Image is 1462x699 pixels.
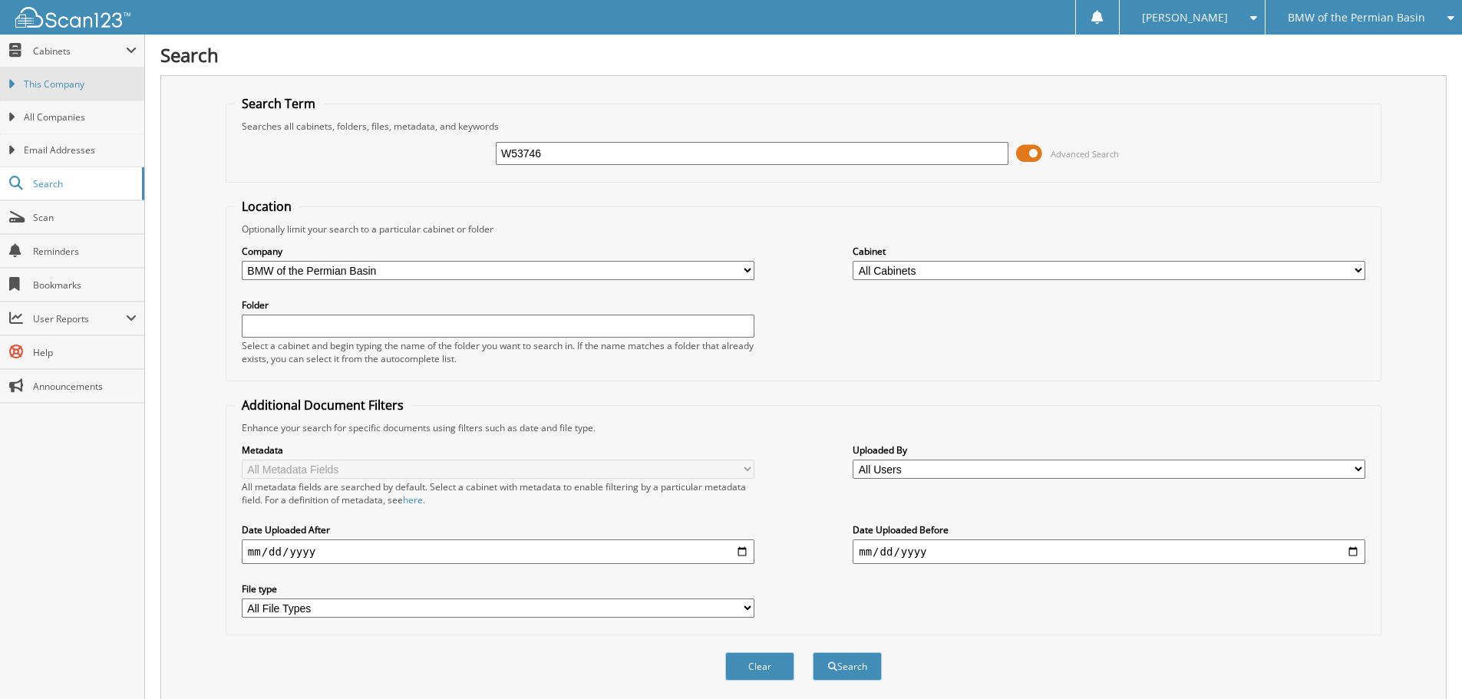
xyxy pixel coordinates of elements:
label: File type [242,582,754,595]
div: Enhance your search for specific documents using filters such as date and file type. [234,421,1373,434]
span: [PERSON_NAME] [1142,13,1228,22]
label: Company [242,245,754,258]
label: Metadata [242,443,754,457]
h1: Search [160,42,1447,68]
label: Folder [242,298,754,312]
legend: Search Term [234,95,323,112]
iframe: Chat Widget [1385,625,1462,699]
button: Clear [725,652,794,681]
span: Search [33,177,134,190]
legend: Location [234,198,299,215]
span: BMW of the Permian Basin [1288,13,1425,22]
span: All Companies [24,110,137,124]
a: here [403,493,423,506]
input: start [242,539,754,564]
div: Select a cabinet and begin typing the name of the folder you want to search in. If the name match... [242,339,754,365]
button: Search [813,652,882,681]
label: Uploaded By [853,443,1365,457]
span: Scan [33,211,137,224]
span: Email Addresses [24,143,137,157]
span: Advanced Search [1051,148,1119,160]
label: Date Uploaded After [242,523,754,536]
input: end [853,539,1365,564]
span: Cabinets [33,45,126,58]
span: Help [33,346,137,359]
span: User Reports [33,312,126,325]
div: Searches all cabinets, folders, files, metadata, and keywords [234,120,1373,133]
img: scan123-logo-white.svg [15,7,130,28]
legend: Additional Document Filters [234,397,411,414]
div: Optionally limit your search to a particular cabinet or folder [234,223,1373,236]
label: Date Uploaded Before [853,523,1365,536]
span: Bookmarks [33,279,137,292]
div: All metadata fields are searched by default. Select a cabinet with metadata to enable filtering b... [242,480,754,506]
span: Announcements [33,380,137,393]
label: Cabinet [853,245,1365,258]
span: Reminders [33,245,137,258]
span: This Company [24,77,137,91]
